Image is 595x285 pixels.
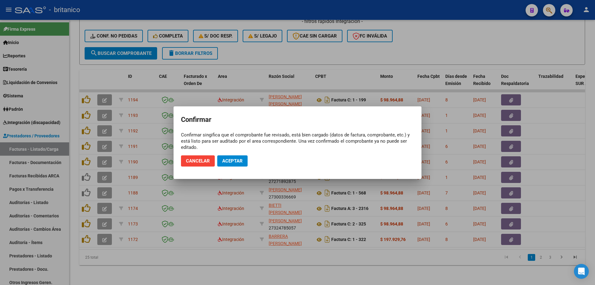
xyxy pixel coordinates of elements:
button: Aceptar [217,155,248,167]
span: Cancelar [186,158,210,164]
button: Cancelar [181,155,215,167]
div: Open Intercom Messenger [574,264,589,279]
div: Confirmar singifica que el comprobante fue revisado, está bien cargado (datos de factura, comprob... [181,132,414,150]
span: Aceptar [222,158,243,164]
h2: Confirmar [181,114,414,126]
